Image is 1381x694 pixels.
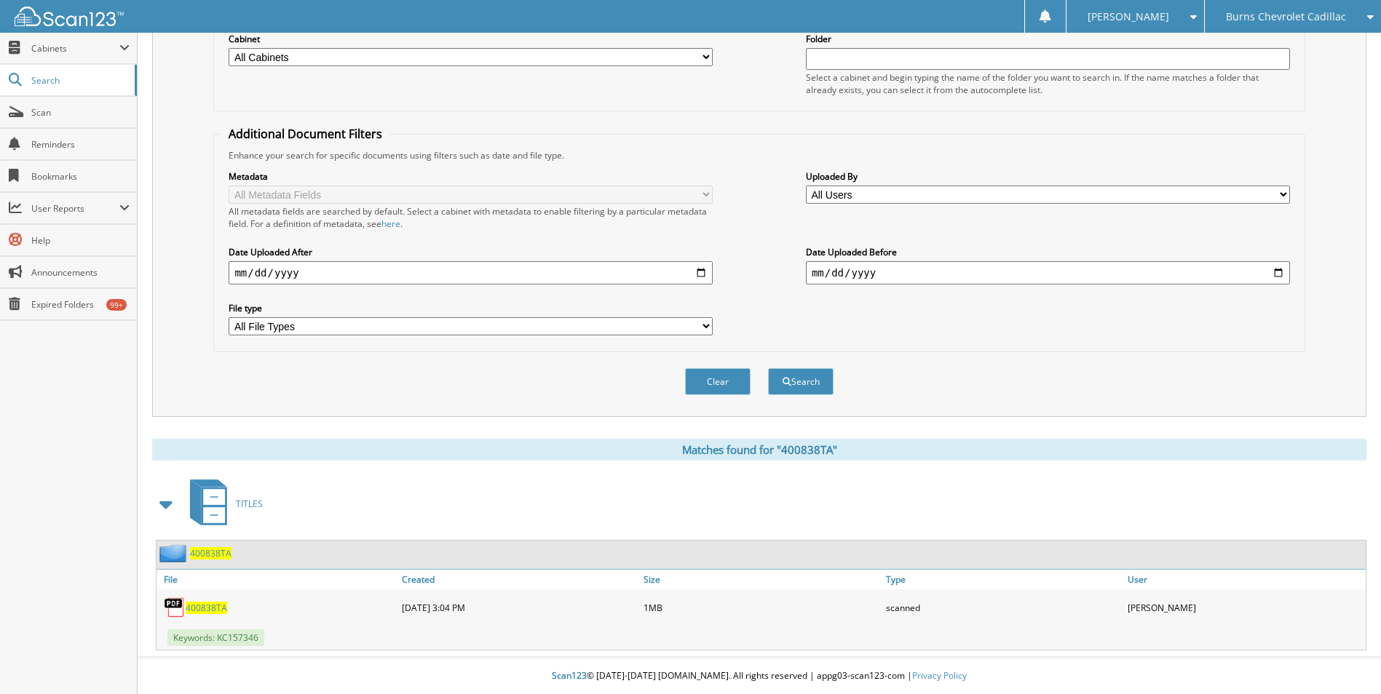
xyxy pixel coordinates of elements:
div: Matches found for "400838TA" [152,439,1366,460]
input: end [806,261,1290,284]
span: Search [31,74,127,87]
label: Cabinet [229,33,713,45]
div: All metadata fields are searched by default. Select a cabinet with metadata to enable filtering b... [229,205,713,230]
a: 400838TA [186,602,227,614]
div: Enhance your search for specific documents using filters such as date and file type. [221,149,1297,161]
div: 1MB [640,593,882,622]
span: [PERSON_NAME] [1088,12,1169,21]
a: 400838TA [190,547,232,559]
a: Privacy Policy [912,669,967,682]
a: TITLES [181,475,263,533]
legend: Additional Document Filters [221,126,389,142]
span: Scan [31,106,130,119]
div: Select a cabinet and begin typing the name of the folder you want to search in. If the name match... [806,71,1290,96]
label: Date Uploaded After [229,246,713,258]
span: Announcements [31,266,130,279]
iframe: Chat Widget [1308,624,1381,694]
a: Size [640,570,882,589]
img: scan123-logo-white.svg [15,7,124,26]
div: © [DATE]-[DATE] [DOMAIN_NAME]. All rights reserved | appg03-scan123-com | [138,658,1381,694]
input: start [229,261,713,284]
span: Burns Chevrolet Cadillac [1226,12,1346,21]
div: scanned [882,593,1124,622]
span: User Reports [31,202,119,215]
a: User [1124,570,1366,589]
label: Uploaded By [806,170,1290,183]
button: Search [768,368,834,395]
span: Scan123 [552,669,587,682]
span: TITLES [236,498,263,510]
div: [PERSON_NAME] [1124,593,1366,622]
img: folder2.png [159,544,190,562]
label: Date Uploaded Before [806,246,1290,258]
span: Keywords: KC157346 [167,629,264,646]
a: here [381,218,400,230]
div: [DATE] 3:04 PM [398,593,640,622]
a: File [157,570,398,589]
a: Type [882,570,1124,589]
a: Created [398,570,640,589]
span: Help [31,234,130,247]
span: Bookmarks [31,170,130,183]
button: Clear [685,368,751,395]
span: Expired Folders [31,298,130,311]
span: Reminders [31,138,130,151]
span: Cabinets [31,42,119,55]
label: Metadata [229,170,713,183]
label: File type [229,302,713,314]
div: 99+ [106,299,127,311]
label: Folder [806,33,1290,45]
img: PDF.png [164,597,186,618]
